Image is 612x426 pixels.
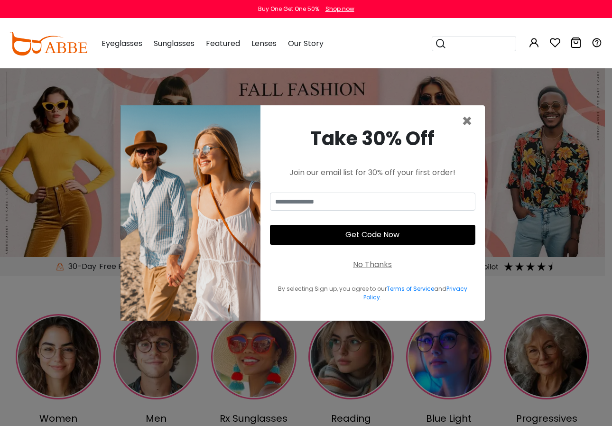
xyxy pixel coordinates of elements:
[270,124,475,153] div: Take 30% Off
[270,167,475,178] div: Join our email list for 30% off your first order!
[258,5,319,13] div: Buy One Get One 50%
[462,109,473,133] span: ×
[270,225,475,245] button: Get Code Now
[387,285,434,293] a: Terms of Service
[462,113,473,130] button: Close
[321,5,354,13] a: Shop now
[206,38,240,49] span: Featured
[102,38,142,49] span: Eyeglasses
[288,38,324,49] span: Our Story
[121,105,260,321] img: welcome
[270,285,475,302] div: By selecting Sign up, you agree to our and .
[154,38,195,49] span: Sunglasses
[325,5,354,13] div: Shop now
[251,38,277,49] span: Lenses
[9,32,87,56] img: abbeglasses.com
[353,259,392,270] div: No Thanks
[363,285,467,301] a: Privacy Policy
